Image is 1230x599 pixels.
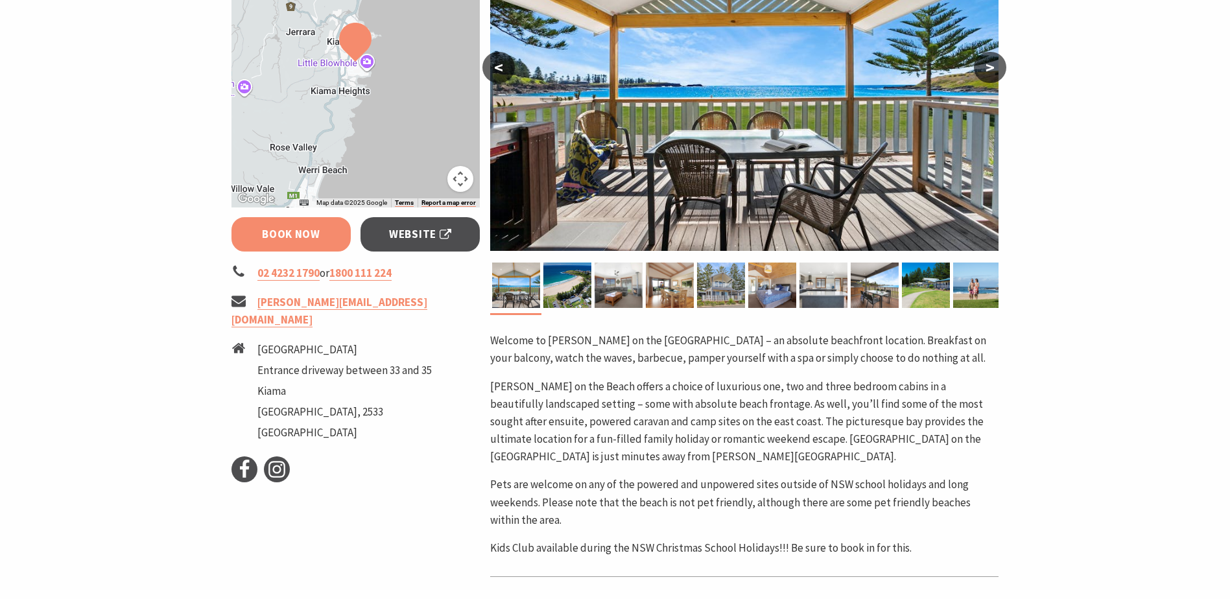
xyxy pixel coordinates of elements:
[231,264,480,282] li: or
[257,341,432,358] li: [GEOGRAPHIC_DATA]
[447,166,473,192] button: Map camera controls
[490,332,999,367] p: Welcome to [PERSON_NAME] on the [GEOGRAPHIC_DATA] – an absolute beachfront location. Breakfast on...
[329,266,392,281] a: 1800 111 224
[748,263,796,308] img: Kendalls on the Beach Holiday Park
[231,295,427,327] a: [PERSON_NAME][EMAIL_ADDRESS][DOMAIN_NAME]
[697,263,745,308] img: Kendalls on the Beach Holiday Park
[257,403,432,421] li: [GEOGRAPHIC_DATA], 2533
[490,378,999,466] p: [PERSON_NAME] on the Beach offers a choice of luxurious one, two and three bedroom cabins in a be...
[235,191,278,207] img: Google
[361,217,480,252] a: Website
[389,226,451,243] span: Website
[235,191,278,207] a: Click to see this area on Google Maps
[543,263,591,308] img: Aerial view of Kendalls on the Beach Holiday Park
[231,217,351,252] a: Book Now
[974,52,1006,83] button: >
[257,266,320,281] a: 02 4232 1790
[851,263,899,308] img: Enjoy the beachfront view in Cabin 12
[316,199,387,206] span: Map data ©2025 Google
[492,263,540,308] img: Kendalls on the Beach Holiday Park
[490,539,999,557] p: Kids Club available during the NSW Christmas School Holidays!!! Be sure to book in for this.
[482,52,515,83] button: <
[257,424,432,441] li: [GEOGRAPHIC_DATA]
[300,198,309,207] button: Keyboard shortcuts
[421,199,476,207] a: Report a map error
[490,476,999,529] p: Pets are welcome on any of the powered and unpowered sites outside of NSW school holidays and lon...
[902,263,950,308] img: Beachfront cabins at Kendalls on the Beach Holiday Park
[595,263,643,308] img: Lounge room in Cabin 12
[257,362,432,379] li: Entrance driveway between 33 and 35
[257,382,432,400] li: Kiama
[799,263,847,308] img: Full size kitchen in Cabin 12
[646,263,694,308] img: Kendalls on the Beach Holiday Park
[953,263,1001,308] img: Kendalls Beach
[395,199,414,207] a: Terms (opens in new tab)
